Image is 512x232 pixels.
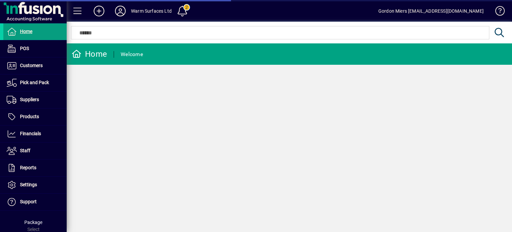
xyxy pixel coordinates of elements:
a: Reports [3,160,67,176]
span: POS [20,46,29,51]
button: Add [88,5,110,17]
div: Home [72,49,107,59]
span: Staff [20,148,30,153]
span: Home [20,29,32,34]
span: Products [20,114,39,119]
span: Financials [20,131,41,136]
button: Profile [110,5,131,17]
a: Customers [3,57,67,74]
a: Pick and Pack [3,74,67,91]
a: Products [3,108,67,125]
div: Welcome [121,49,143,60]
span: Settings [20,182,37,187]
div: Gordon Miers [EMAIL_ADDRESS][DOMAIN_NAME] [378,6,484,16]
span: Pick and Pack [20,80,49,85]
div: Warm Surfaces Ltd [131,6,172,16]
a: Support [3,194,67,210]
span: Reports [20,165,36,170]
a: Settings [3,177,67,193]
a: Knowledge Base [490,1,504,23]
a: Financials [3,126,67,142]
span: Customers [20,63,43,68]
span: Package [24,220,42,225]
a: POS [3,40,67,57]
span: Support [20,199,37,204]
a: Staff [3,143,67,159]
span: Suppliers [20,97,39,102]
a: Suppliers [3,91,67,108]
